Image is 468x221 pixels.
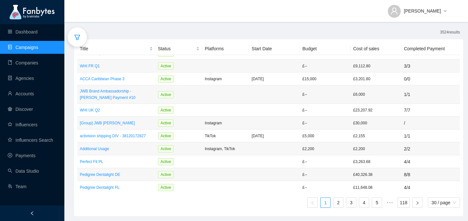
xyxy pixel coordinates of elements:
a: userAccounts [8,91,34,96]
a: starInfluencers [8,122,37,127]
p: £ -- [303,171,348,178]
p: £ 15,000 [303,76,348,82]
a: pay-circlePayments [8,153,35,158]
th: Budget [300,43,351,55]
span: left [30,211,34,216]
p: £3,201.80 [353,76,399,82]
a: starInfluencers Search [8,138,53,143]
button: left [307,197,318,208]
p: £ -- [303,184,348,191]
p: Instagram [205,120,247,126]
p: £ -- [303,120,348,126]
span: Active [158,62,174,70]
td: 8 / 8 [401,168,460,181]
button: [PERSON_NAME]down [383,3,452,14]
button: right [412,197,423,208]
p: £ -- [303,107,348,113]
span: Active [158,75,174,82]
td: 0 / 0 [401,72,460,85]
td: 7 / 7 [401,104,460,117]
span: left [311,201,314,205]
a: JWB Brand Ambassadorship - [PERSON_NAME] Payment #10 [80,88,153,101]
li: 5 [372,197,382,208]
a: ACCA Caribbean Phase 3 [80,76,153,82]
p: £2,155 [353,133,399,139]
a: usergroup-addTeam [8,184,26,189]
th: Start Date [249,43,300,55]
td: 4 / 4 [401,155,460,168]
p: £11,648.08 [353,184,399,191]
span: 30 / page [432,198,456,207]
span: Title [80,45,148,52]
a: Pedigree Dentalight PL [80,184,153,191]
span: [PERSON_NAME] [404,7,441,14]
span: Active [158,158,174,165]
span: Active [158,145,174,152]
p: £40,326.38 [353,171,399,178]
th: Platforms [202,43,249,55]
td: 2 / 2 [401,142,460,155]
p: £ -- [303,91,348,98]
a: radar-chartDiscover [8,107,33,112]
li: Next 5 Pages [385,197,395,208]
span: right [416,201,419,205]
p: WHI FR Q1 [80,63,153,69]
p: 3524 results [440,29,460,35]
p: [DATE] [252,133,297,139]
p: £6,000 [353,91,399,98]
span: Active [158,184,174,191]
p: Instagram, TikTok [205,146,247,152]
p: Perfect Fit PL [80,159,153,165]
a: WHI UK Q2 [80,107,153,113]
a: 5 [372,198,382,207]
th: Completed Payment [401,43,460,55]
li: 118 [398,197,409,208]
a: Pedigree Dentalight DE [80,171,153,178]
a: bookCompanies [8,60,38,65]
span: Active [158,171,174,178]
div: Page Size [428,197,460,208]
a: Additional Usage [80,146,153,152]
a: 3 [346,198,356,207]
td: 1 / 1 [401,85,460,104]
span: Active [158,91,174,98]
p: [DATE] [252,76,297,82]
p: £ -- [303,63,348,69]
p: £23,207.92 [353,107,399,113]
a: [Group] JWB [PERSON_NAME] [80,120,153,126]
td: 3 / 3 [401,60,460,72]
span: Active [158,120,174,127]
p: £30,000 [353,120,399,126]
span: Active [158,107,174,114]
td: / [401,117,460,130]
a: activision shipping DIV - 38120172827 [80,133,153,139]
th: Cost of sales [351,43,401,55]
span: down [444,9,447,13]
p: £9,112.80 [353,63,399,69]
li: Next Page [412,197,423,208]
li: 4 [359,197,369,208]
span: Active [158,132,174,139]
p: Instagram [205,76,247,82]
a: databaseCampaigns [8,45,38,50]
span: ••• [385,197,395,208]
span: user [390,7,398,15]
p: £2,200 [353,146,399,152]
span: Status [158,45,195,52]
a: 1 [321,198,330,207]
p: £ -- [303,159,348,165]
p: £ 5,000 [303,133,348,139]
li: Previous Page [307,197,318,208]
td: 4 / 4 [401,181,460,194]
a: 2 [333,198,343,207]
